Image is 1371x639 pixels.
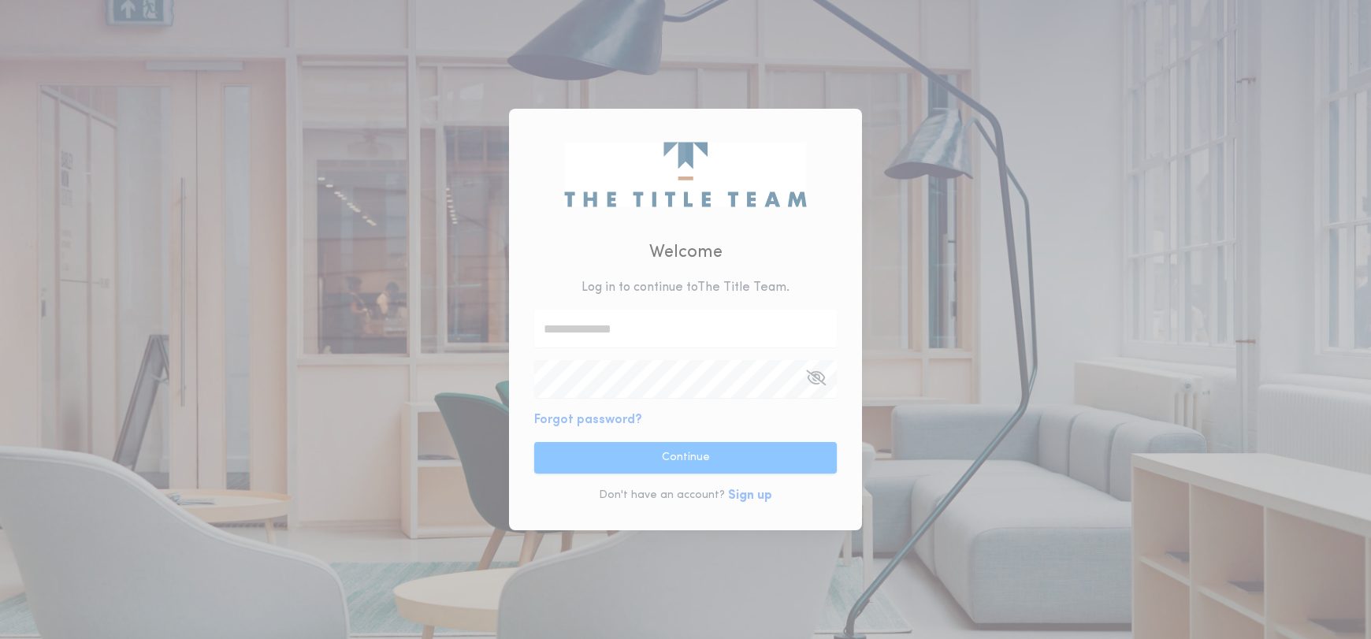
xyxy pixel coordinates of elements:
[534,411,642,429] button: Forgot password?
[581,278,790,297] p: Log in to continue to The Title Team .
[599,488,725,503] p: Don't have an account?
[728,486,772,505] button: Sign up
[649,240,723,266] h2: Welcome
[534,442,837,474] button: Continue
[564,142,806,206] img: logo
